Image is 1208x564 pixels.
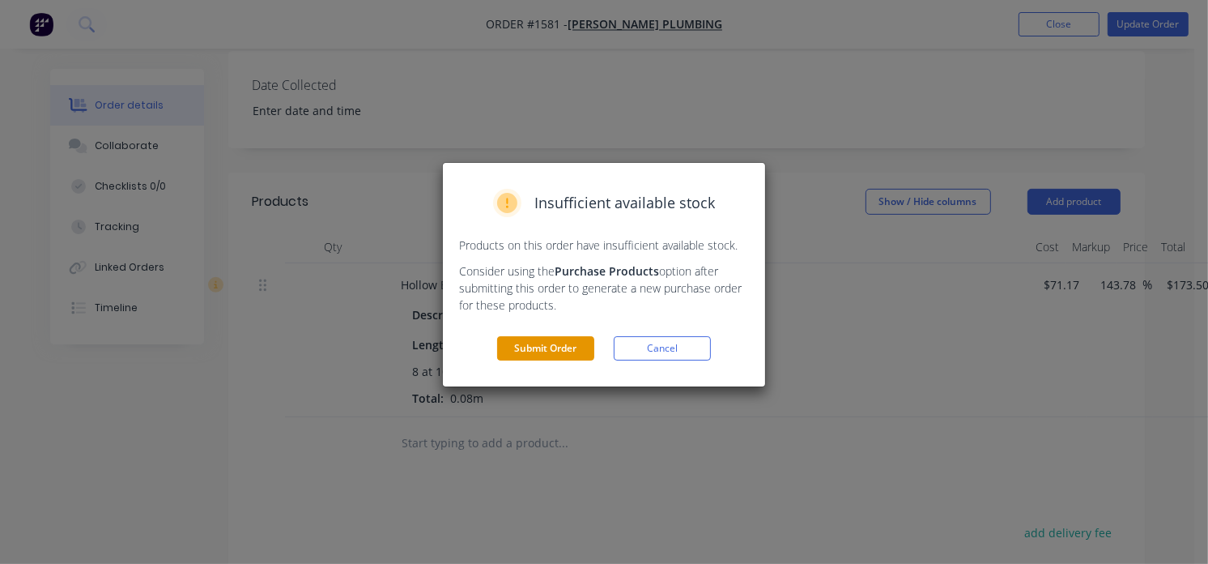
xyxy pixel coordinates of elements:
[555,263,659,279] strong: Purchase Products
[614,336,711,361] button: Cancel
[459,237,749,254] p: Products on this order have insufficient available stock.
[497,336,594,361] button: Submit Order
[534,192,715,214] span: Insufficient available stock
[459,263,749,314] p: Consider using the option after submitting this order to generate a new purchase order for these ...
